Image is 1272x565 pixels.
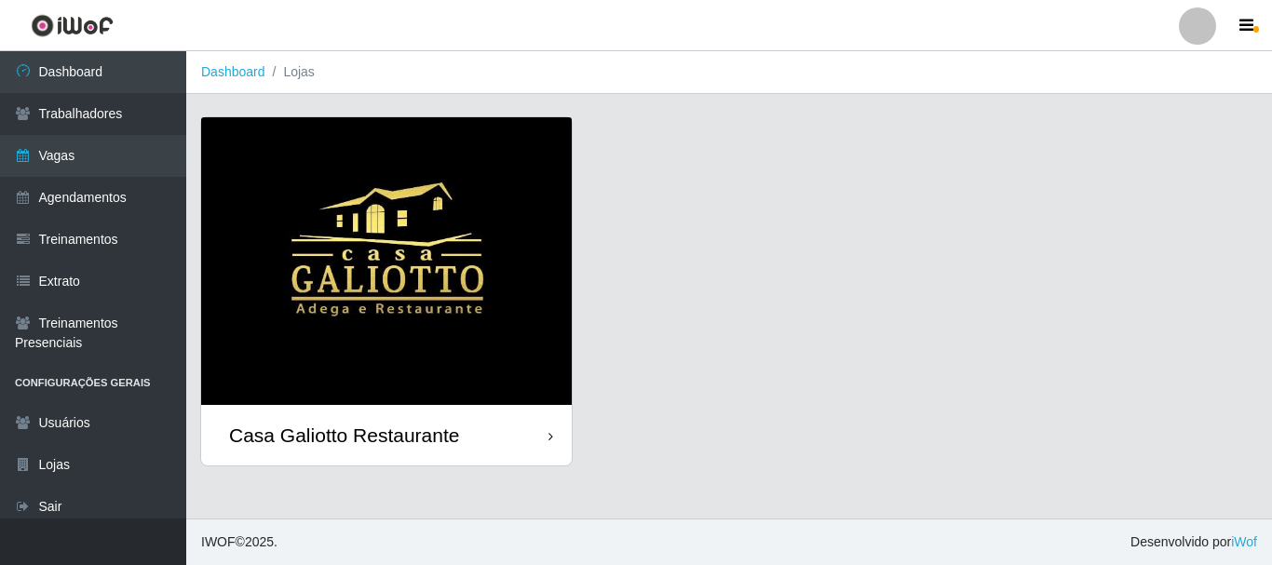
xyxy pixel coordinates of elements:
span: © 2025 . [201,532,277,552]
a: iWof [1231,534,1257,549]
span: IWOF [201,534,236,549]
div: Casa Galiotto Restaurante [229,424,459,447]
nav: breadcrumb [186,51,1272,94]
a: Dashboard [201,64,265,79]
img: cardImg [201,117,572,405]
img: CoreUI Logo [31,14,114,37]
li: Lojas [265,62,315,82]
span: Desenvolvido por [1130,532,1257,552]
a: Casa Galiotto Restaurante [201,117,572,465]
